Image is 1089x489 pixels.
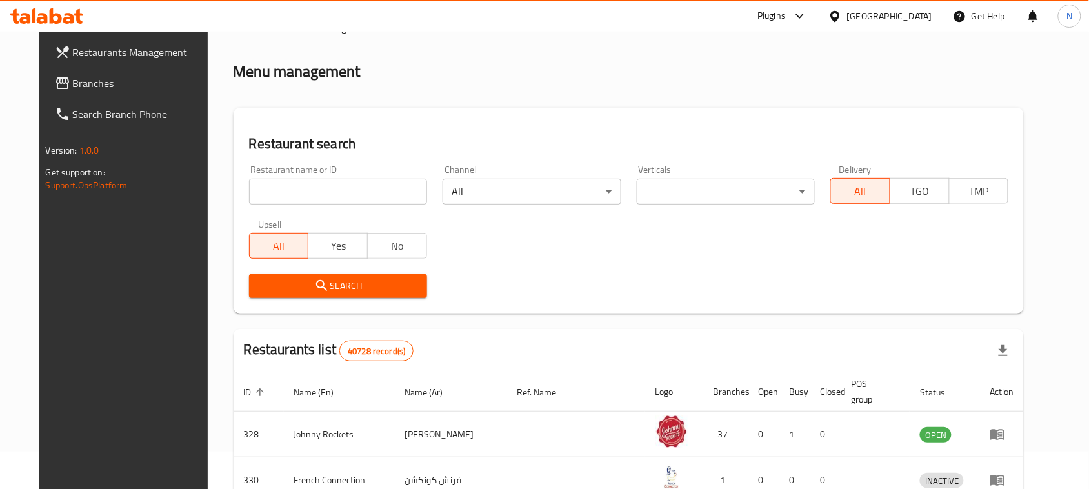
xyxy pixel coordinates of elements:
th: Branches [703,372,748,412]
a: Restaurants Management [45,37,221,68]
td: 0 [748,412,779,457]
div: Export file [988,335,1019,366]
span: OPEN [920,428,952,443]
td: 0 [810,412,841,457]
span: Status [920,384,962,400]
span: ID [244,384,268,400]
h2: Menu management [234,61,361,82]
span: Restaurants Management [73,45,211,60]
span: Yes [314,237,363,255]
span: Search Branch Phone [73,106,211,122]
a: Search Branch Phone [45,99,221,130]
img: Johnny Rockets [655,415,688,448]
div: Total records count [339,341,414,361]
th: Closed [810,372,841,412]
span: TGO [895,182,944,201]
a: Support.OpsPlatform [46,177,128,194]
h2: Restaurant search [249,134,1009,154]
span: All [255,237,304,255]
span: Name (En) [294,384,351,400]
span: 1.0.0 [79,142,99,159]
div: ​ [637,179,815,205]
button: All [249,233,309,259]
td: 37 [703,412,748,457]
span: Get support on: [46,164,105,181]
span: TMP [955,182,1004,201]
div: Menu [990,426,1014,442]
div: [GEOGRAPHIC_DATA] [847,9,932,23]
input: Search for restaurant name or ID.. [249,179,427,205]
span: Branches [73,75,211,91]
span: Ref. Name [517,384,573,400]
span: Menu management [290,20,375,35]
span: Search [259,278,417,294]
span: Name (Ar) [405,384,459,400]
span: No [373,237,422,255]
span: INACTIVE [920,474,964,488]
div: Menu [990,472,1014,488]
a: Home [234,20,275,35]
th: Logo [645,372,703,412]
span: Version: [46,142,77,159]
td: 1 [779,412,810,457]
th: Action [979,372,1024,412]
button: Search [249,274,427,298]
span: POS group [852,376,895,407]
span: 40728 record(s) [340,345,413,357]
a: Branches [45,68,221,99]
td: 328 [234,412,284,457]
td: [PERSON_NAME] [394,412,506,457]
span: All [836,182,885,201]
div: INACTIVE [920,473,964,488]
div: OPEN [920,427,952,443]
td: Johnny Rockets [284,412,395,457]
button: Yes [308,233,368,259]
button: All [830,178,890,204]
label: Delivery [839,165,872,174]
h2: Restaurants list [244,340,414,361]
span: N [1066,9,1072,23]
div: Plugins [757,8,786,24]
button: TGO [890,178,950,204]
li: / [280,20,285,35]
label: Upsell [258,220,282,229]
th: Open [748,372,779,412]
button: TMP [949,178,1009,204]
th: Busy [779,372,810,412]
div: All [443,179,621,205]
button: No [367,233,427,259]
